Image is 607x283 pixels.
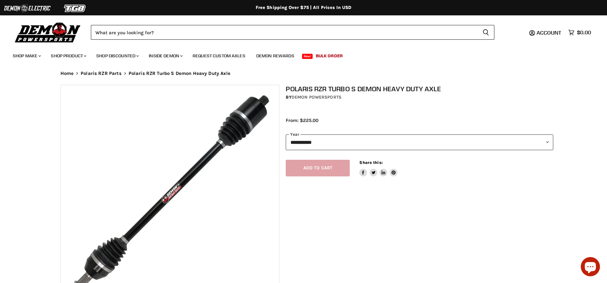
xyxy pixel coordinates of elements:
a: Inside Demon [144,49,187,62]
a: Account [534,30,565,36]
ul: Main menu [8,47,589,62]
h1: Polaris RZR Turbo S Demon Heavy Duty Axle [286,85,553,93]
nav: Breadcrumbs [48,71,560,76]
button: Search [477,25,494,40]
a: $0.00 [565,28,594,37]
span: Account [537,29,561,36]
a: Request Custom Axles [188,49,250,62]
a: Shop Make [8,49,45,62]
span: New! [302,54,313,59]
aside: Share this: [359,160,397,177]
div: Free Shipping Over $75 | All Prices In USD [48,5,560,11]
input: Search [91,25,477,40]
span: Share this: [359,160,382,165]
a: Shop Discounted [92,49,143,62]
img: Demon Powersports [13,21,83,44]
form: Product [91,25,494,40]
a: Shop Product [46,49,90,62]
a: Home [60,71,74,76]
span: $0.00 [577,29,591,36]
a: Demon Rewards [252,49,299,62]
span: From: $225.00 [286,117,318,123]
img: Demon Electric Logo 2 [3,2,51,14]
span: Polaris RZR Turbo S Demon Heavy Duty Axle [129,71,230,76]
a: Demon Powersports [292,94,341,100]
a: Polaris RZR Parts [81,71,122,76]
a: Bulk Order [311,49,347,62]
img: TGB Logo 2 [51,2,99,14]
div: by [286,94,553,101]
select: year [286,134,553,150]
inbox-online-store-chat: Shopify online store chat [579,257,602,278]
